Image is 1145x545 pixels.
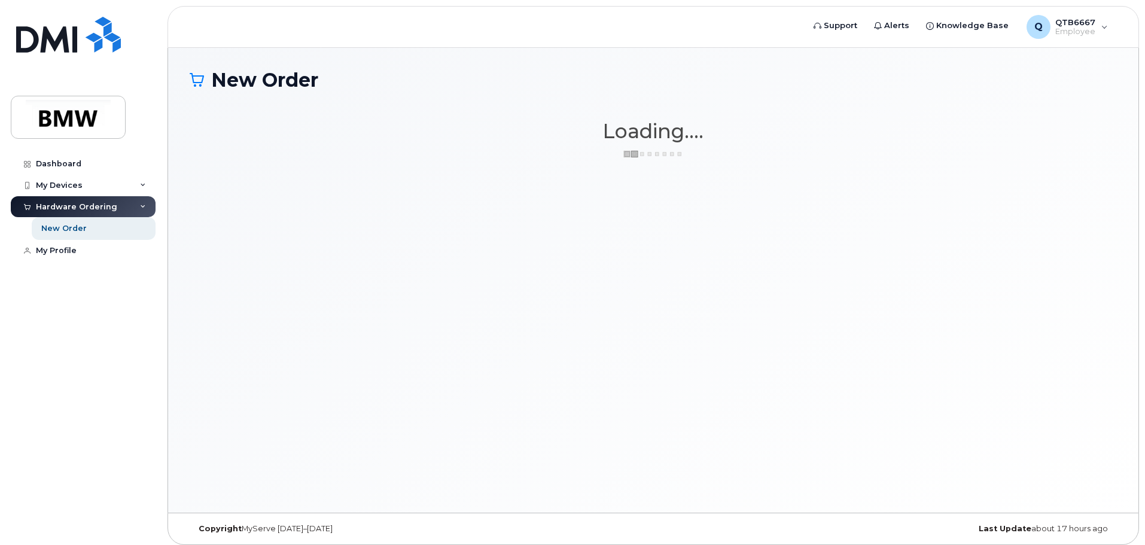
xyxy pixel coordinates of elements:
div: MyServe [DATE]–[DATE] [190,524,499,534]
strong: Last Update [979,524,1031,533]
h1: Loading.... [190,120,1117,142]
div: about 17 hours ago [808,524,1117,534]
strong: Copyright [199,524,242,533]
h1: New Order [190,69,1117,90]
img: ajax-loader-3a6953c30dc77f0bf724df975f13086db4f4c1262e45940f03d1251963f1bf2e.gif [623,150,683,159]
